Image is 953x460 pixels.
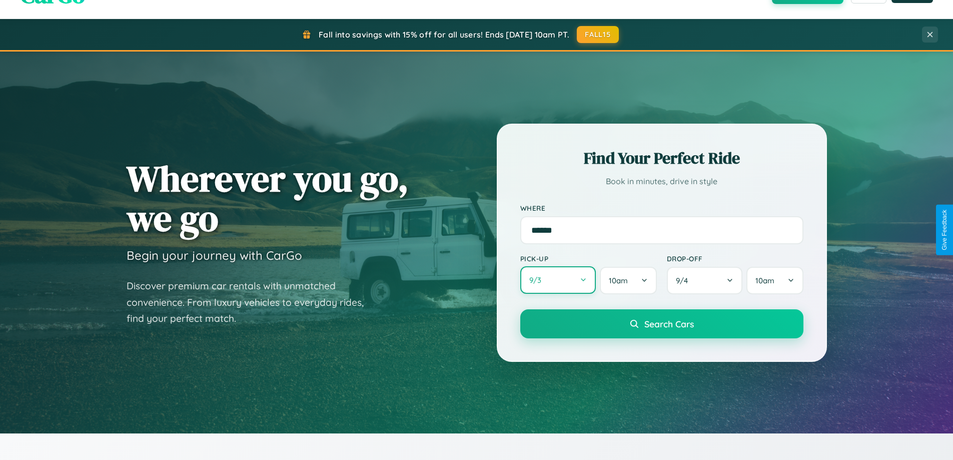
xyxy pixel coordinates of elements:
button: 10am [746,267,803,294]
h1: Wherever you go, we go [127,159,409,238]
span: 9 / 3 [529,275,546,285]
label: Drop-off [667,254,803,263]
label: Where [520,204,803,212]
p: Book in minutes, drive in style [520,174,803,189]
span: 10am [609,276,628,285]
label: Pick-up [520,254,657,263]
button: 10am [600,267,656,294]
button: 9/3 [520,266,596,294]
span: 9 / 4 [676,276,693,285]
span: 10am [755,276,774,285]
span: Search Cars [644,318,694,329]
p: Discover premium car rentals with unmatched convenience. From luxury vehicles to everyday rides, ... [127,278,377,327]
span: Fall into savings with 15% off for all users! Ends [DATE] 10am PT. [319,30,569,40]
button: FALL15 [577,26,619,43]
button: Search Cars [520,309,803,338]
h3: Begin your journey with CarGo [127,248,302,263]
div: Give Feedback [941,210,948,250]
button: 9/4 [667,267,743,294]
h2: Find Your Perfect Ride [520,147,803,169]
